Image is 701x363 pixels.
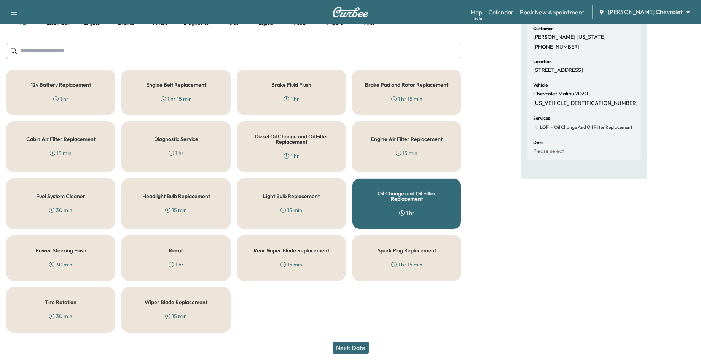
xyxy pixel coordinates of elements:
h6: Location [533,59,552,64]
h5: Brake Pad and Rotor Replacement [365,82,448,87]
div: 1 hr [169,261,184,268]
button: Next: Date [333,342,369,354]
div: 15 min [280,206,302,214]
span: LOF [540,124,549,130]
h6: Date [533,140,543,145]
h5: Wiper Blade Replacement [145,300,207,305]
div: 1 hr [169,149,184,157]
div: 15 min [50,149,72,157]
div: 1 hr [399,209,414,217]
p: Chevrolet Malibu 2020 [533,90,588,97]
div: 1 hr 15 min [391,261,422,268]
span: [PERSON_NAME] Chevrolet [608,8,683,16]
div: 15 min [280,261,302,268]
h5: Oil Change and Oil Filter Replacement [365,191,449,201]
div: 1 hr [53,95,69,103]
h5: Spark Plug Replacement [378,248,436,253]
h5: Diagnostic Service [154,136,198,142]
p: [STREET_ADDRESS] [533,67,583,74]
h5: Headlight Bulb Replacement [142,193,210,199]
div: 30 min [49,261,72,268]
div: 30 min [49,312,72,320]
p: [PERSON_NAME] [US_STATE] [533,34,606,41]
h5: Tire Rotation [45,300,76,305]
h5: Light Bulb Replacement [263,193,320,199]
div: 15 min [165,312,187,320]
h6: Services [533,116,550,120]
h6: Customer [533,26,553,31]
h5: Rear Wiper Blade Replacement [253,248,329,253]
div: 1 hr [284,152,299,160]
a: Calendar [488,8,514,17]
a: MapBeta [470,8,482,17]
h5: Diesel Oil Change and Oil Filter Replacement [249,134,333,144]
img: Curbee Logo [332,7,369,17]
div: 1 hr 15 min [391,95,422,103]
div: 15 min [396,149,417,157]
h5: Power Steering Flush [35,248,86,253]
p: [PHONE_NUMBER] [533,44,580,51]
h5: 12v Battery Replacement [31,82,91,87]
h6: Vehicle [533,83,548,87]
div: 1 hr 15 min [161,95,192,103]
p: Please select [533,148,564,155]
div: 15 min [165,206,187,214]
h5: Engine Belt Replacement [146,82,206,87]
div: Beta [474,16,482,21]
h5: Cabin Air Filter Replacement [26,136,96,142]
p: [US_VEHICLE_IDENTIFICATION_NUMBER] [533,100,638,107]
a: Book New Appointment [520,8,584,17]
span: Oil Change and Oil Filter Replacement [553,124,632,130]
h5: Fuel System Cleaner [36,193,85,199]
div: 1 hr [284,95,299,103]
div: 30 min [49,206,72,214]
h5: Recall [169,248,183,253]
h5: Engine Air Filter Replacement [371,136,443,142]
h5: Brake Fluid Flush [271,82,311,87]
span: - [549,124,553,131]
